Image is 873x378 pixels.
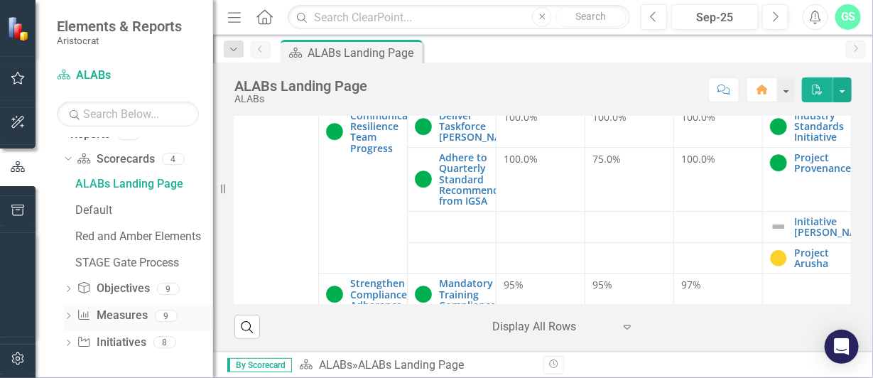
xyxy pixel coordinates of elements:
[676,9,754,26] div: Sep-25
[326,286,343,303] img: On Track
[408,274,497,315] td: Double-Click to Edit Right Click for Context Menu
[350,278,407,310] a: Strengthen Compliance Adherence
[555,7,627,27] button: Search
[319,358,352,372] a: ALABs
[57,35,182,46] small: Aristocrat
[153,337,176,349] div: 8
[825,330,859,364] div: Open Intercom Messenger
[162,153,185,165] div: 4
[75,178,213,190] div: ALABs Landing Page
[234,94,367,104] div: ALABs
[72,225,213,247] a: Red and Amber Elements
[794,110,844,143] a: Industry Standards Initiative
[504,110,538,124] span: 100.0%
[504,278,524,291] span: 95%
[77,308,147,324] a: Measures
[408,105,497,147] td: Double-Click to Edit Right Click for Context Menu
[681,110,715,124] span: 100.0%
[763,147,852,211] td: Double-Click to Edit Right Click for Context Menu
[234,78,367,94] div: ALABs Landing Page
[763,105,852,147] td: Double-Click to Edit Right Click for Context Menu
[592,152,621,166] span: 75.0%
[415,286,432,303] img: On Track
[77,335,146,351] a: Initiatives
[504,152,538,166] span: 100.0%
[57,18,182,35] span: Elements & Reports
[75,256,213,269] div: STAGE Gate Process
[576,11,607,22] span: Search
[681,278,701,291] span: 97%
[117,128,140,140] div: 30
[77,281,149,297] a: Objectives
[72,172,213,195] a: ALABs Landing Page
[681,152,715,166] span: 100.0%
[770,154,787,171] img: On Track
[72,251,213,274] a: STAGE Gate Process
[75,230,213,243] div: Red and Amber Elements
[770,218,787,235] img: Not Defined
[439,110,519,143] a: Deliver Taskforce [PERSON_NAME]
[439,152,525,207] a: Adhere to Quarterly Standard Recommendation from IGSA
[308,44,419,62] div: ALABs Landing Page
[358,358,464,372] div: ALABs Landing Page
[75,204,213,217] div: Default
[350,110,418,154] a: Communicate Resilience Team Progress
[439,278,496,310] a: Mandatory Training Compliance
[835,4,861,30] button: GS
[57,67,199,84] a: ALABs
[794,247,844,269] a: Project Arusha
[770,118,787,135] img: On Track
[592,110,627,124] span: 100.0%
[7,16,32,41] img: ClearPoint Strategy
[319,105,408,274] td: Double-Click to Edit Right Click for Context Menu
[408,147,497,211] td: Double-Click to Edit Right Click for Context Menu
[763,211,852,242] td: Double-Click to Edit Right Click for Context Menu
[415,171,432,188] img: On Track
[72,198,213,221] a: Default
[319,274,408,315] td: Double-Click to Edit Right Click for Context Menu
[227,358,292,372] span: By Scorecard
[299,357,533,374] div: »
[592,278,612,291] span: 95%
[288,5,630,30] input: Search ClearPoint...
[415,118,432,135] img: On Track
[671,4,759,30] button: Sep-25
[155,310,178,322] div: 9
[326,123,343,140] img: On Track
[77,151,154,168] a: Scorecards
[157,283,180,295] div: 9
[763,242,852,274] td: Double-Click to Edit Right Click for Context Menu
[794,152,851,174] a: Project Provenance
[770,249,787,266] img: At Risk
[57,102,199,126] input: Search Below...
